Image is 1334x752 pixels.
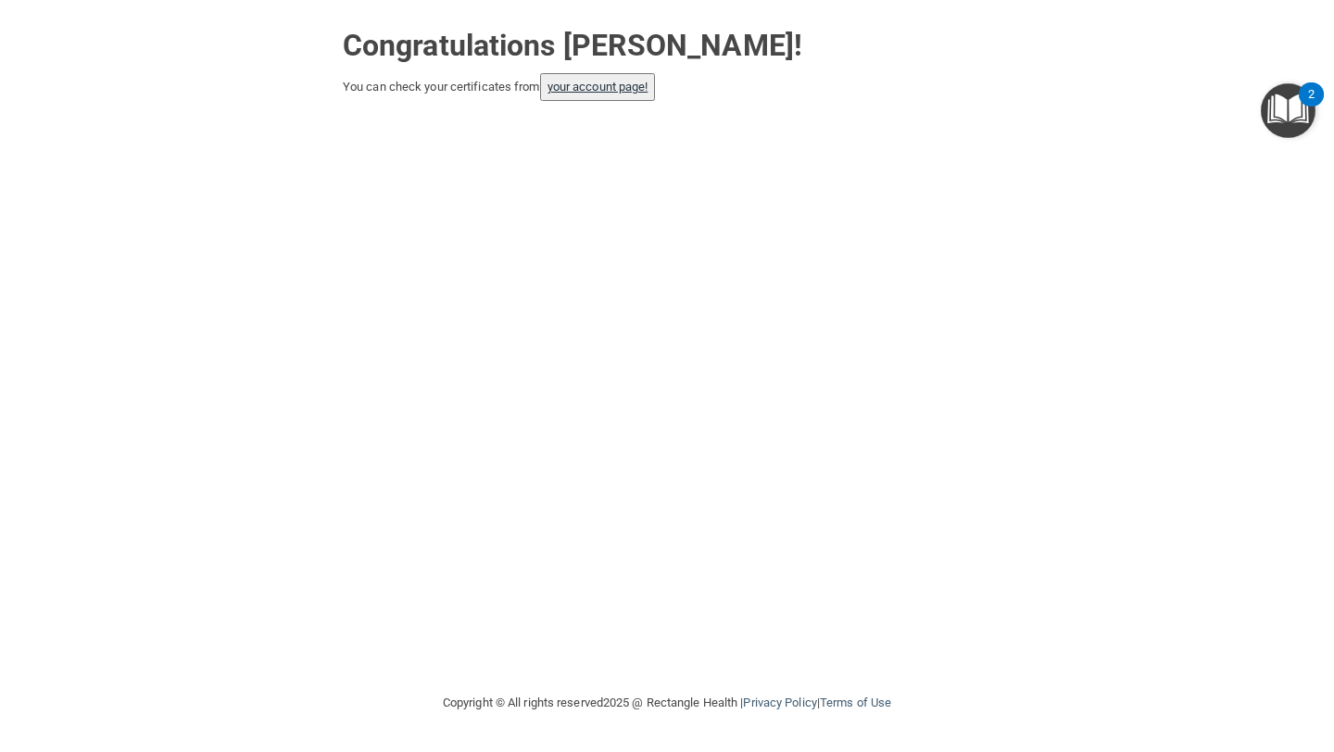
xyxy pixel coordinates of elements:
[743,696,816,709] a: Privacy Policy
[547,80,648,94] a: your account page!
[329,673,1005,733] div: Copyright © All rights reserved 2025 @ Rectangle Health | |
[1308,94,1315,119] div: 2
[1261,83,1315,138] button: Open Resource Center, 2 new notifications
[343,28,802,63] strong: Congratulations [PERSON_NAME]!
[540,73,656,101] button: your account page!
[343,73,991,101] div: You can check your certificates from
[820,696,891,709] a: Terms of Use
